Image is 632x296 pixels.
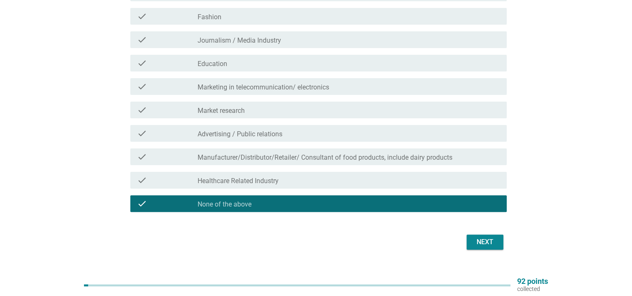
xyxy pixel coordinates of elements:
label: Advertising / Public relations [198,130,282,138]
i: check [137,58,147,68]
label: Education [198,60,227,68]
label: None of the above [198,200,251,209]
p: 92 points [517,278,548,285]
i: check [137,105,147,115]
button: Next [467,235,503,250]
i: check [137,128,147,138]
p: collected [517,285,548,293]
i: check [137,11,147,21]
i: check [137,152,147,162]
i: check [137,35,147,45]
label: Marketing in telecommunication/ electronics [198,83,329,92]
i: check [137,82,147,92]
label: Healthcare Related Industry [198,177,279,185]
label: Fashion [198,13,221,21]
label: Manufacturer/Distributor/Retailer/ Consultant of food products, include dairy products [198,153,452,162]
i: check [137,199,147,209]
label: Journalism / Media Industry [198,36,281,45]
i: check [137,175,147,185]
div: Next [473,237,497,247]
label: Market research [198,107,245,115]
